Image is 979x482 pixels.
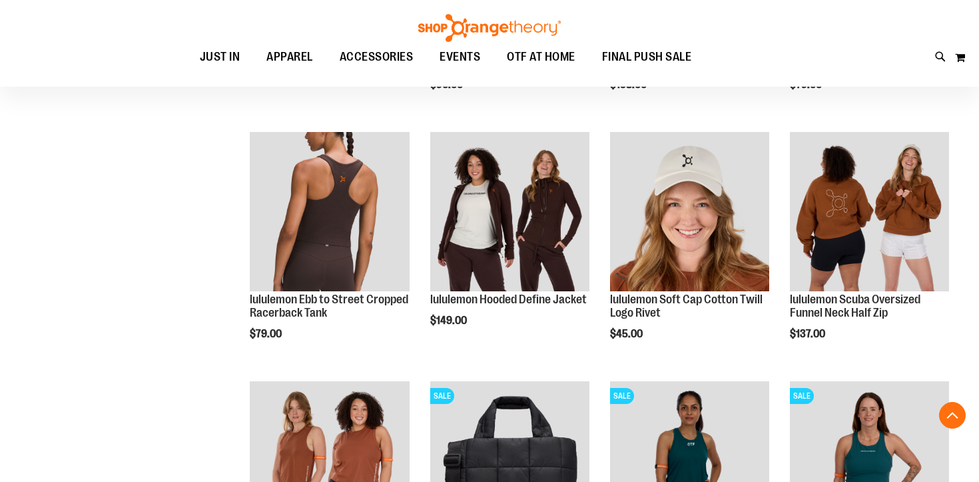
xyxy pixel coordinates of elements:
span: ACCESSORIES [340,42,414,72]
span: APPAREL [266,42,313,72]
span: $137.00 [790,328,827,340]
a: lululemon Ebb to Street Cropped Racerback Tank [250,293,408,319]
span: $45.00 [610,328,645,340]
a: JUST IN [186,42,254,73]
span: SALE [610,388,634,404]
span: JUST IN [200,42,240,72]
a: APPAREL [253,42,326,72]
a: EVENTS [426,42,493,73]
img: Main view of lululemon Womens Scuba Oversized Funnel Neck [790,132,949,291]
span: EVENTS [440,42,480,72]
a: Main view of lululemon Womens Scuba Oversized Funnel Neck [790,132,949,293]
img: Main view of 2024 Convention lululemon Soft Cap Cotton Twill Logo Rivet [610,132,769,291]
a: OTF lululemon Womens Ebb to Street Cropped Racerback Tank Brown [250,132,409,293]
span: $79.00 [250,328,284,340]
img: OTF lululemon Womens Ebb to Street Cropped Racerback Tank Brown [250,132,409,291]
a: FINAL PUSH SALE [589,42,705,73]
a: lululemon Scuba Oversized Funnel Neck Half Zip [790,293,920,319]
a: ACCESSORIES [326,42,427,73]
span: $149.00 [430,315,469,327]
span: FINAL PUSH SALE [602,42,692,72]
span: SALE [430,388,454,404]
div: product [603,125,776,374]
img: Main view of 2024 Convention lululemon Hooded Define Jacket [430,132,589,291]
span: OTF AT HOME [507,42,575,72]
div: product [783,125,956,374]
div: product [243,125,416,374]
div: product [424,125,596,361]
button: Back To Top [939,402,966,429]
a: OTF AT HOME [493,42,589,73]
span: SALE [790,388,814,404]
img: Shop Orangetheory [416,14,563,42]
a: lululemon Soft Cap Cotton Twill Logo Rivet [610,293,763,319]
a: lululemon Hooded Define Jacket [430,293,587,306]
a: Main view of 2024 Convention lululemon Soft Cap Cotton Twill Logo Rivet [610,132,769,293]
a: Main view of 2024 Convention lululemon Hooded Define Jacket [430,132,589,293]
